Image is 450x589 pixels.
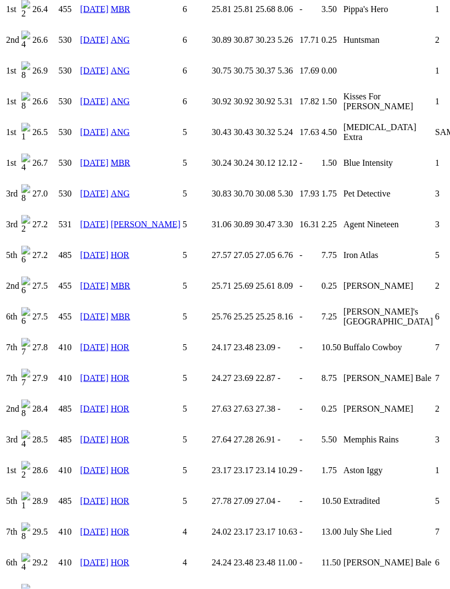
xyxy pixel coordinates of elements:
[182,302,210,332] td: 5
[21,31,30,49] img: 4
[5,87,20,116] td: 1st
[58,425,79,455] td: 485
[277,240,298,270] td: 6.76
[80,66,109,75] a: [DATE]
[5,117,20,147] td: 1st
[211,56,232,86] td: 30.75
[32,363,57,393] td: 27.9
[299,363,320,393] td: -
[80,343,109,352] a: [DATE]
[80,496,109,506] a: [DATE]
[211,333,232,362] td: 24.17
[233,117,254,147] td: 30.43
[233,25,254,55] td: 30.87
[21,492,30,511] img: 1
[21,307,30,326] img: 6
[32,56,57,86] td: 26.9
[5,548,20,577] td: 6th
[299,117,320,147] td: 17.63
[255,456,276,485] td: 23.14
[58,271,79,301] td: 455
[211,148,232,178] td: 30.24
[182,363,210,393] td: 5
[182,394,210,424] td: 5
[80,404,109,413] a: [DATE]
[277,25,298,55] td: 5.26
[211,271,232,301] td: 25.71
[182,240,210,270] td: 5
[321,87,342,116] td: 1.50
[255,548,276,577] td: 23.48
[111,220,181,229] a: [PERSON_NAME]
[5,240,20,270] td: 5th
[321,302,342,332] td: 7.25
[343,548,434,577] td: [PERSON_NAME] Bale
[233,87,254,116] td: 30.92
[255,179,276,209] td: 30.08
[299,210,320,239] td: 16.31
[343,333,434,362] td: Buffalo Cowboy
[182,179,210,209] td: 5
[111,343,130,352] a: HOR
[58,148,79,178] td: 530
[5,363,20,393] td: 7th
[277,87,298,116] td: 5.31
[32,394,57,424] td: 28.4
[233,179,254,209] td: 30.70
[182,148,210,178] td: 5
[58,210,79,239] td: 531
[5,456,20,485] td: 1st
[5,271,20,301] td: 2nd
[21,277,30,295] img: 6
[233,302,254,332] td: 25.25
[321,425,342,455] td: 5.50
[321,456,342,485] td: 1.75
[343,456,434,485] td: Aston Iggy
[321,117,342,147] td: 4.50
[299,394,320,424] td: -
[182,333,210,362] td: 5
[277,486,298,516] td: -
[5,210,20,239] td: 3rd
[299,333,320,362] td: -
[277,271,298,301] td: 8.09
[343,271,434,301] td: [PERSON_NAME]
[32,517,57,547] td: 29.5
[233,240,254,270] td: 27.05
[233,210,254,239] td: 30.89
[211,240,232,270] td: 27.57
[255,148,276,178] td: 30.12
[58,25,79,55] td: 530
[182,456,210,485] td: 5
[182,87,210,116] td: 6
[233,363,254,393] td: 23.69
[277,363,298,393] td: -
[299,486,320,516] td: -
[299,87,320,116] td: 17.82
[211,517,232,547] td: 24.02
[343,87,434,116] td: Kisses For [PERSON_NAME]
[321,179,342,209] td: 1.75
[32,456,57,485] td: 28.6
[5,394,20,424] td: 2nd
[21,369,30,388] img: 7
[321,25,342,55] td: 0.25
[21,215,30,234] img: 2
[111,373,130,383] a: HOR
[211,548,232,577] td: 24.24
[182,486,210,516] td: 5
[111,404,130,413] a: HOR
[182,56,210,86] td: 6
[343,210,434,239] td: Agent Nineteen
[5,425,20,455] td: 3rd
[80,4,109,14] a: [DATE]
[255,117,276,147] td: 30.32
[80,97,109,106] a: [DATE]
[32,240,57,270] td: 27.2
[211,210,232,239] td: 31.06
[58,517,79,547] td: 410
[255,56,276,86] td: 30.37
[58,486,79,516] td: 485
[58,240,79,270] td: 485
[111,558,130,567] a: HOR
